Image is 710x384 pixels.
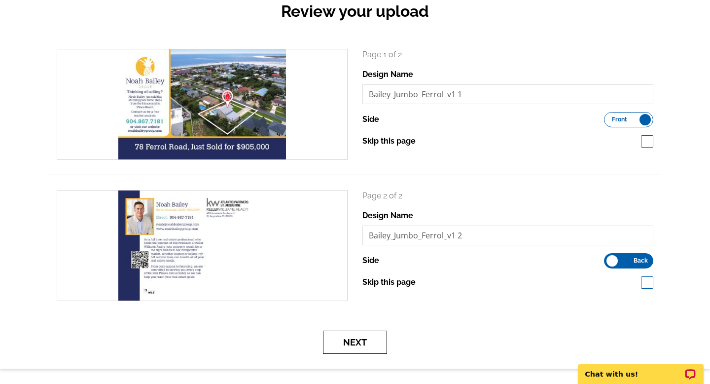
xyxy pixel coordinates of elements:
[612,117,627,122] span: Front
[362,69,413,80] label: Design Name
[362,84,653,104] input: File Name
[362,210,413,222] label: Design Name
[49,2,661,21] h2: Review your upload
[571,353,710,384] iframe: LiveChat chat widget
[362,276,416,288] label: Skip this page
[362,226,653,245] input: File Name
[362,255,379,267] label: Side
[634,258,648,263] span: Back
[362,49,653,61] p: Page 1 of 2
[323,331,387,354] button: Next
[362,190,653,202] p: Page 2 of 2
[362,135,416,147] label: Skip this page
[362,114,379,125] label: Side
